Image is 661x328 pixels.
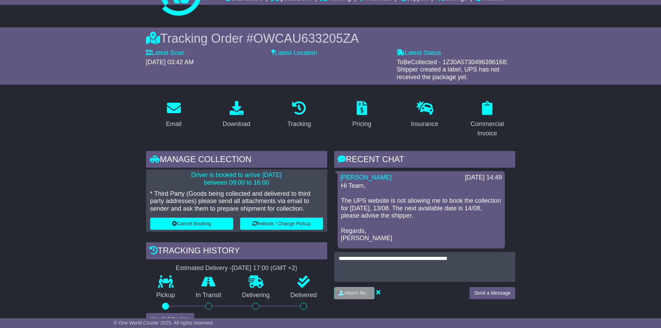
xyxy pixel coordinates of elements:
[161,99,186,131] a: Email
[146,151,327,170] div: Manage collection
[222,119,250,129] div: Download
[146,31,515,46] div: Tracking Order #
[411,119,438,129] div: Insurance
[166,119,181,129] div: Email
[185,292,232,299] p: In Transit
[469,287,515,299] button: Send a Message
[464,119,511,138] div: Commercial Invoice
[150,218,233,230] button: Cancel Booking
[459,99,515,141] a: Commercial Invoice
[150,190,323,213] p: * Third Party (Goods being collected and delivered to third party addresses) please send all atta...
[334,151,515,170] div: RECENT CHAT
[397,49,441,57] label: Latest Status
[253,31,359,45] span: OWCAU633205ZA
[146,59,194,66] span: [DATE] 03:42 AM
[114,320,214,326] span: © One World Courier 2025. All rights reserved.
[465,174,502,182] div: [DATE] 14:49
[150,171,323,186] p: Driver is booked to arrive [DATE] between 09:00 to 16:00
[280,292,327,299] p: Delivered
[146,264,327,272] div: Estimated Delivery -
[271,49,317,57] label: Latest Location
[232,292,280,299] p: Delivering
[146,313,194,325] button: View Full Tracking
[352,119,371,129] div: Pricing
[348,99,376,131] a: Pricing
[146,49,185,57] label: Latest Scan
[240,218,323,230] button: Rebook / Change Pickup
[341,182,501,242] p: Hi Team, The UPS website is not allowing me to book the collection for [DATE], 13/08. The next av...
[146,292,186,299] p: Pickup
[218,99,255,131] a: Download
[340,174,392,181] a: [PERSON_NAME]
[397,59,508,81] span: ToBeCollected - 1Z30A5730496396168: Shipper created a label, UPS has not received the package yet.
[287,119,311,129] div: Tracking
[146,242,327,261] div: Tracking history
[232,264,297,272] div: [DATE] 17:00 (GMT +2)
[406,99,443,131] a: Insurance
[283,99,315,131] a: Tracking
